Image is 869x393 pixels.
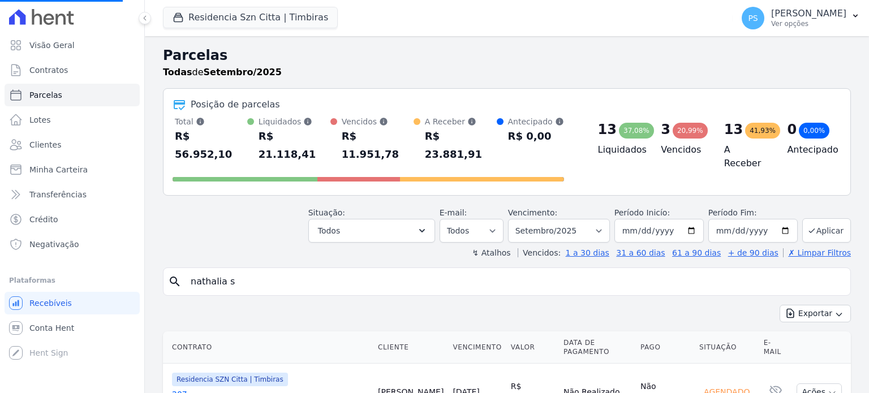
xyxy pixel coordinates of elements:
span: Recebíveis [29,297,72,309]
a: Crédito [5,208,140,231]
label: ↯ Atalhos [472,248,510,257]
p: de [163,66,282,79]
th: Cliente [373,331,448,364]
div: 3 [661,120,670,139]
div: Liquidados [259,116,330,127]
span: Todos [318,224,340,237]
label: Vencidos: [518,248,561,257]
label: Vencimento: [508,208,557,217]
a: + de 90 dias [728,248,778,257]
a: Clientes [5,133,140,156]
div: Posição de parcelas [191,98,280,111]
a: Lotes [5,109,140,131]
div: R$ 0,00 [508,127,564,145]
th: Valor [506,331,559,364]
span: Negativação [29,239,79,250]
th: Contrato [163,331,373,364]
div: 0,00% [799,123,829,139]
div: 20,99% [673,123,708,139]
button: PS [PERSON_NAME] Ver opções [733,2,869,34]
i: search [168,275,182,288]
a: ✗ Limpar Filtros [783,248,851,257]
a: 1 a 30 dias [566,248,609,257]
div: Vencidos [342,116,414,127]
th: Situação [695,331,759,364]
input: Buscar por nome do lote ou do cliente [184,270,846,293]
span: Residencia SZN Citta | Timbiras [172,373,288,386]
button: Aplicar [802,218,851,243]
strong: Todas [163,67,192,77]
button: Exportar [780,305,851,322]
div: 37,08% [619,123,654,139]
label: E-mail: [440,208,467,217]
div: Total [175,116,247,127]
a: Recebíveis [5,292,140,314]
h4: Vencidos [661,143,706,157]
span: Visão Geral [29,40,75,51]
div: R$ 11.951,78 [342,127,414,163]
h2: Parcelas [163,45,851,66]
label: Período Inicío: [614,208,670,217]
strong: Setembro/2025 [204,67,282,77]
button: Todos [308,219,435,243]
span: Lotes [29,114,51,126]
p: [PERSON_NAME] [771,8,846,19]
div: A Receber [425,116,497,127]
span: Minha Carteira [29,164,88,175]
a: Parcelas [5,84,140,106]
span: Transferências [29,189,87,200]
a: Minha Carteira [5,158,140,181]
div: R$ 21.118,41 [259,127,330,163]
a: Negativação [5,233,140,256]
a: 61 a 90 dias [672,248,721,257]
h4: A Receber [724,143,769,170]
div: 13 [724,120,743,139]
button: Residencia Szn Citta | Timbiras [163,7,338,28]
th: E-mail [759,331,793,364]
div: R$ 56.952,10 [175,127,247,163]
a: Contratos [5,59,140,81]
div: 41,93% [745,123,780,139]
span: Contratos [29,64,68,76]
a: Transferências [5,183,140,206]
h4: Liquidados [598,143,643,157]
span: Crédito [29,214,58,225]
span: Conta Hent [29,322,74,334]
label: Situação: [308,208,345,217]
p: Ver opções [771,19,846,28]
label: Período Fim: [708,207,798,219]
div: 13 [598,120,617,139]
div: R$ 23.881,91 [425,127,497,163]
div: Antecipado [508,116,564,127]
span: Clientes [29,139,61,150]
span: PS [748,14,758,22]
span: Parcelas [29,89,62,101]
th: Pago [636,331,695,364]
div: Plataformas [9,274,135,287]
div: 0 [787,120,797,139]
th: Vencimento [448,331,506,364]
th: Data de Pagamento [559,331,636,364]
a: 31 a 60 dias [616,248,665,257]
a: Visão Geral [5,34,140,57]
h4: Antecipado [787,143,832,157]
a: Conta Hent [5,317,140,339]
